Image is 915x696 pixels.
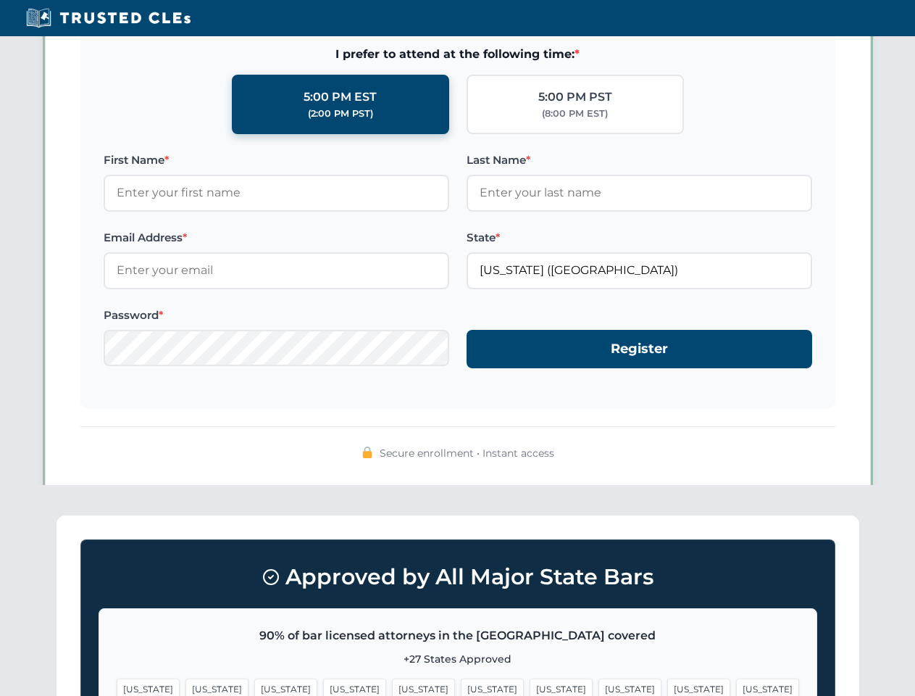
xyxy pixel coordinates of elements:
[467,229,812,246] label: State
[304,88,377,107] div: 5:00 PM EST
[104,152,449,169] label: First Name
[104,307,449,324] label: Password
[538,88,612,107] div: 5:00 PM PST
[104,252,449,289] input: Enter your email
[467,330,812,368] button: Register
[99,558,817,597] h3: Approved by All Major State Bars
[308,107,373,121] div: (2:00 PM PST)
[467,152,812,169] label: Last Name
[22,7,195,29] img: Trusted CLEs
[117,651,799,667] p: +27 States Approved
[467,252,812,289] input: Florida (FL)
[380,445,554,461] span: Secure enrollment • Instant access
[104,229,449,246] label: Email Address
[467,175,812,211] input: Enter your last name
[362,447,373,458] img: 🔒
[117,626,799,645] p: 90% of bar licensed attorneys in the [GEOGRAPHIC_DATA] covered
[104,45,812,64] span: I prefer to attend at the following time:
[542,107,608,121] div: (8:00 PM EST)
[104,175,449,211] input: Enter your first name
